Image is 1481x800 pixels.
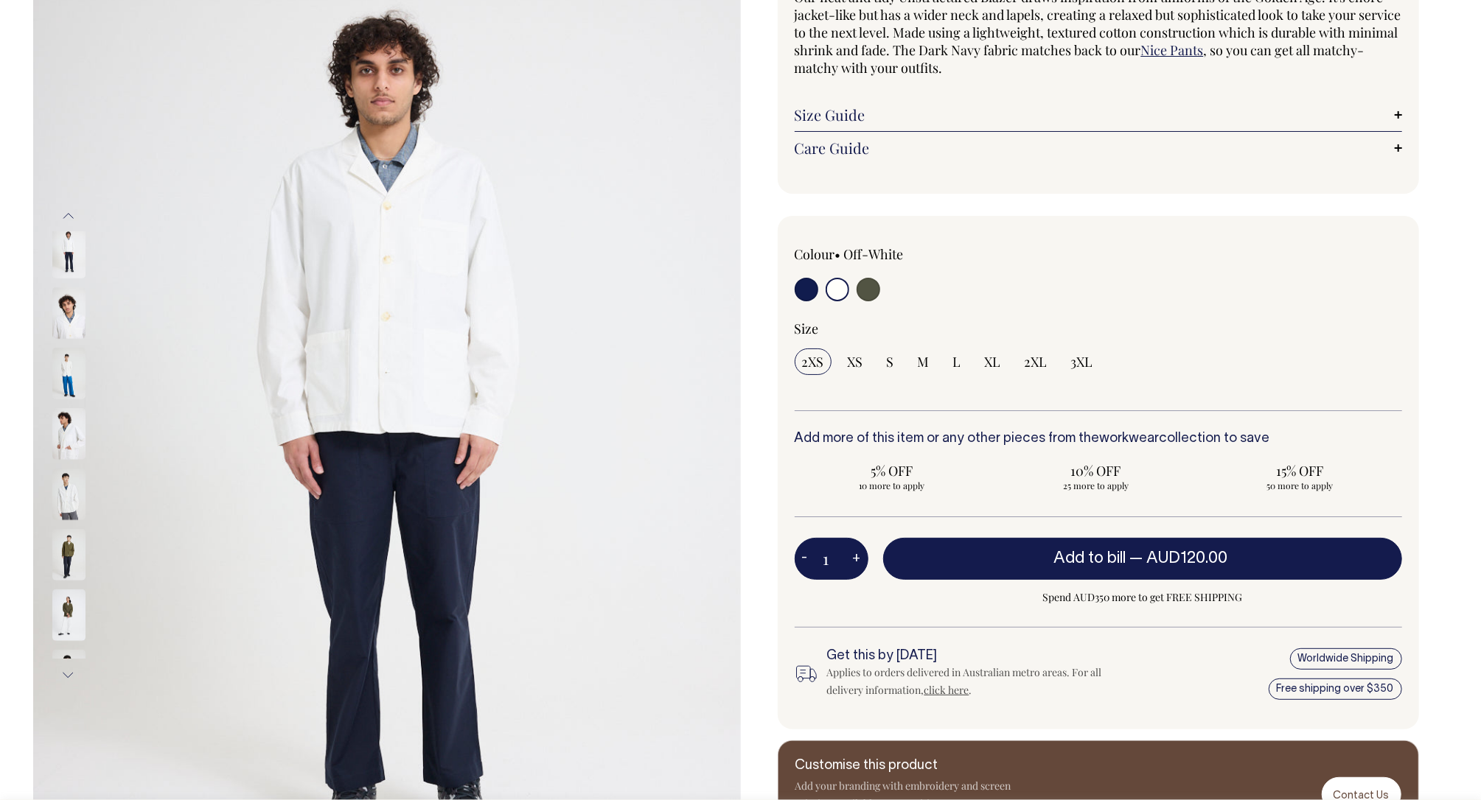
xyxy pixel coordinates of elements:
[1146,551,1227,566] span: AUD120.00
[846,544,868,574] button: +
[840,348,871,375] input: XS
[52,529,86,580] img: olive
[1006,462,1186,480] span: 10% OFF
[795,759,1031,773] h6: Customise this product
[1210,462,1390,480] span: 15% OFF
[848,353,863,371] span: XS
[1064,348,1101,375] input: 3XL
[58,200,80,233] button: Previous
[52,589,86,641] img: olive
[795,106,1402,124] a: Size Guide
[985,353,1001,371] span: XL
[795,139,1402,157] a: Care Guide
[953,353,961,371] span: L
[1100,432,1160,445] a: workwear
[946,348,969,375] input: L
[1053,551,1126,566] span: Add to bill
[910,348,937,375] input: M
[795,432,1402,446] h6: Add more of this item or any other pieces from the collection to save
[1071,353,1093,371] span: 3XL
[795,544,815,574] button: -
[827,649,1126,664] h6: Get this by [DATE]
[1017,348,1055,375] input: 2XL
[52,650,86,701] img: olive
[835,245,841,263] span: •
[802,480,983,491] span: 10 more to apply
[52,469,86,520] img: off-white
[1129,551,1231,566] span: —
[795,348,832,375] input: 2XS
[52,287,86,339] img: off-white
[879,348,902,375] input: S
[1202,457,1398,496] input: 15% OFF 50 more to apply
[795,320,1402,337] div: Size
[52,348,86,399] img: off-white
[58,659,80,692] button: Next
[795,245,1038,263] div: Colour
[795,41,1365,77] span: , so you can get all matchy-matchy with your outfits.
[802,462,983,480] span: 5% OFF
[844,245,904,263] label: Off-White
[802,353,824,371] span: 2XS
[1025,353,1048,371] span: 2XL
[883,589,1402,606] span: Spend AUD350 more to get FREE SHIPPING
[1141,41,1204,59] a: Nice Pants
[1006,480,1186,491] span: 25 more to apply
[924,683,969,697] a: click here
[978,348,1008,375] input: XL
[883,538,1402,579] button: Add to bill —AUD120.00
[1210,480,1390,491] span: 50 more to apply
[52,408,86,460] img: off-white
[998,457,1193,496] input: 10% OFF 25 more to apply
[918,353,930,371] span: M
[827,664,1126,699] div: Applies to orders delivered in Australian metro areas. For all delivery information, .
[52,227,86,278] img: off-white
[795,457,990,496] input: 5% OFF 10 more to apply
[887,353,894,371] span: S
